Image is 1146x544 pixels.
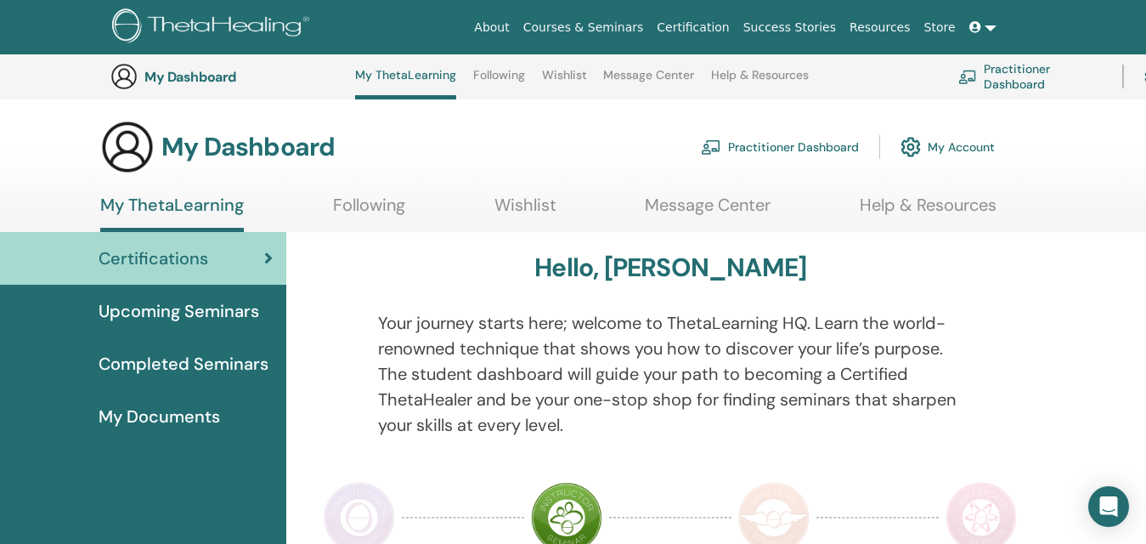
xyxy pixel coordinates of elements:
a: Store [917,12,963,43]
a: Certification [650,12,736,43]
img: generic-user-icon.jpg [100,120,155,174]
a: Message Center [645,195,771,228]
a: My Account [900,128,995,166]
img: generic-user-icon.jpg [110,63,138,90]
span: My Documents [99,404,220,429]
a: Courses & Seminars [517,12,651,43]
a: My ThetaLearning [355,68,456,99]
span: Completed Seminars [99,351,268,377]
a: Wishlist [494,195,556,228]
h3: My Dashboard [144,69,314,85]
img: chalkboard-teacher.svg [701,139,721,155]
img: cog.svg [900,133,921,161]
a: Resources [843,12,917,43]
h3: My Dashboard [161,132,335,162]
a: Practitioner Dashboard [958,58,1102,95]
a: Help & Resources [860,195,996,228]
span: Upcoming Seminars [99,298,259,324]
span: Certifications [99,246,208,271]
img: chalkboard-teacher.svg [958,70,977,83]
a: My ThetaLearning [100,195,244,232]
a: Message Center [603,68,694,95]
a: Success Stories [737,12,843,43]
a: Practitioner Dashboard [701,128,859,166]
a: Following [473,68,525,95]
div: Open Intercom Messenger [1088,486,1129,527]
img: logo.png [112,8,315,47]
h3: Hello, [PERSON_NAME] [534,252,806,283]
a: Following [333,195,405,228]
a: Wishlist [542,68,587,95]
a: About [467,12,516,43]
p: Your journey starts here; welcome to ThetaLearning HQ. Learn the world-renowned technique that sh... [378,310,963,438]
a: Help & Resources [711,68,809,95]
